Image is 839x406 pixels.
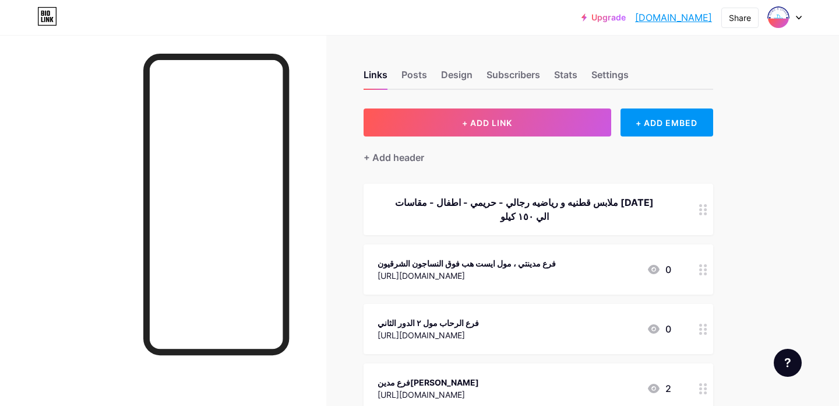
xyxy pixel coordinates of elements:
[767,6,789,29] img: Dr.Tarek Emam
[401,68,427,89] div: Posts
[647,381,671,395] div: 2
[621,108,713,136] div: + ADD EMBED
[378,329,479,341] div: [URL][DOMAIN_NAME]
[635,10,712,24] a: [DOMAIN_NAME]
[378,388,479,401] div: [URL][DOMAIN_NAME]
[378,376,479,388] div: فرع مدين[PERSON_NAME]
[378,317,479,329] div: فرع الرحاب مول ٢ الدور الثاني
[591,68,629,89] div: Settings
[378,195,671,223] div: ملابس قطنيه و رياضيه رجالي - حريمي - اطفال - مقاسات [DATE] الي ١٥٠ كيلو
[378,269,556,282] div: [URL][DOMAIN_NAME]
[647,262,671,276] div: 0
[378,257,556,269] div: فرع مدينتي ، مول ايست هب فوق النساجون الشرقيون
[364,150,424,164] div: + Add header
[364,68,387,89] div: Links
[364,108,611,136] button: + ADD LINK
[462,118,512,128] span: + ADD LINK
[441,68,473,89] div: Design
[647,322,671,336] div: 0
[487,68,540,89] div: Subscribers
[554,68,577,89] div: Stats
[729,12,751,24] div: Share
[581,13,626,22] a: Upgrade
